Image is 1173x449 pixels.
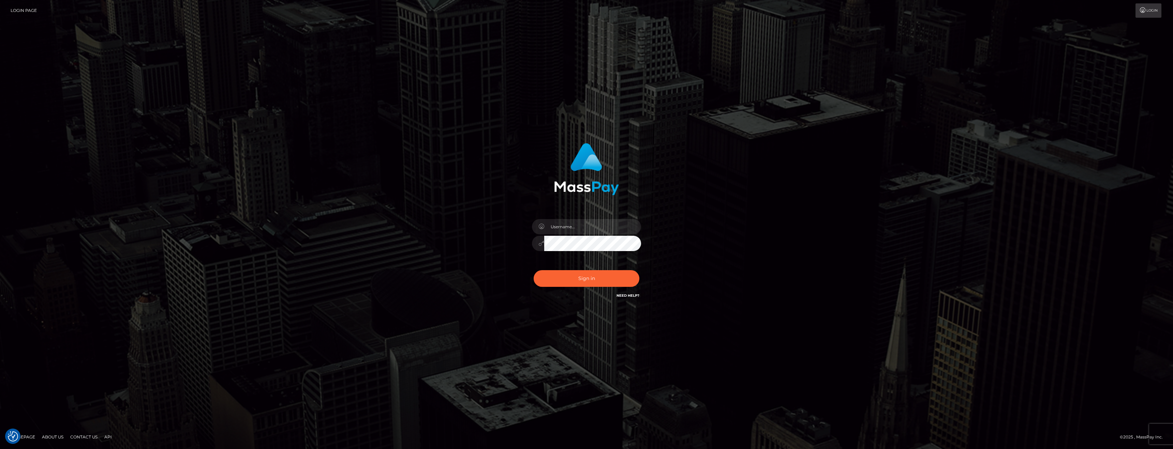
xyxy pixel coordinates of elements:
[8,432,38,442] a: Homepage
[8,431,18,442] button: Consent Preferences
[39,432,66,442] a: About Us
[102,432,115,442] a: API
[1135,3,1161,18] a: Login
[8,431,18,442] img: Revisit consent button
[68,432,100,442] a: Contact Us
[11,3,37,18] a: Login Page
[617,293,639,298] a: Need Help?
[544,219,641,234] input: Username...
[534,270,639,287] button: Sign in
[1120,433,1168,441] div: © 2025 , MassPay Inc.
[554,143,619,195] img: MassPay Login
